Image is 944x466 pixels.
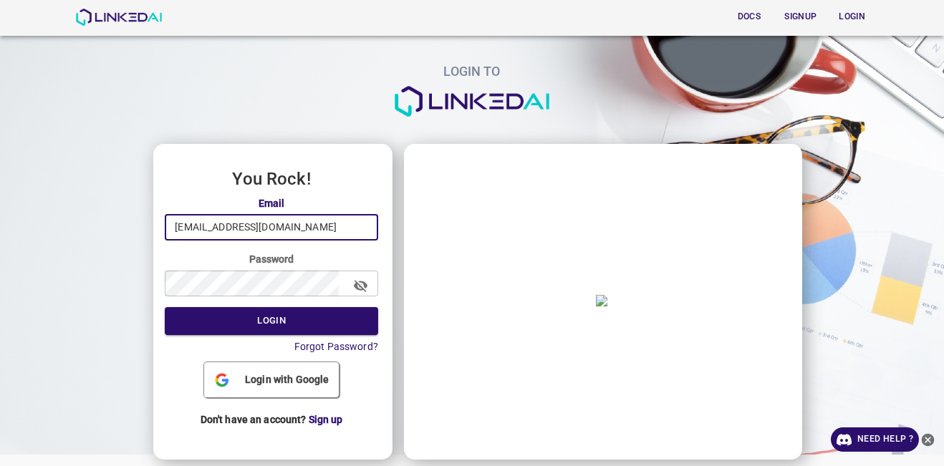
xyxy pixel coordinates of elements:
button: Login [829,5,875,29]
button: Docs [726,5,772,29]
button: close-help [919,427,937,452]
button: Signup [778,5,824,29]
label: Email [165,196,378,210]
img: logo.png [393,86,551,117]
h3: You Rock! [165,170,378,188]
p: Don't have an account? [165,402,378,438]
a: Signup [775,2,827,31]
a: Login [827,2,878,31]
a: Forgot Password? [294,341,378,352]
span: Login with Google [239,372,334,387]
a: Sign up [309,414,343,425]
button: Login [165,307,378,335]
a: Need Help ? [831,427,919,452]
label: Password [165,252,378,266]
a: Docs [723,2,775,31]
img: login_image.gif [596,295,607,306]
img: LinkedAI [75,9,162,26]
